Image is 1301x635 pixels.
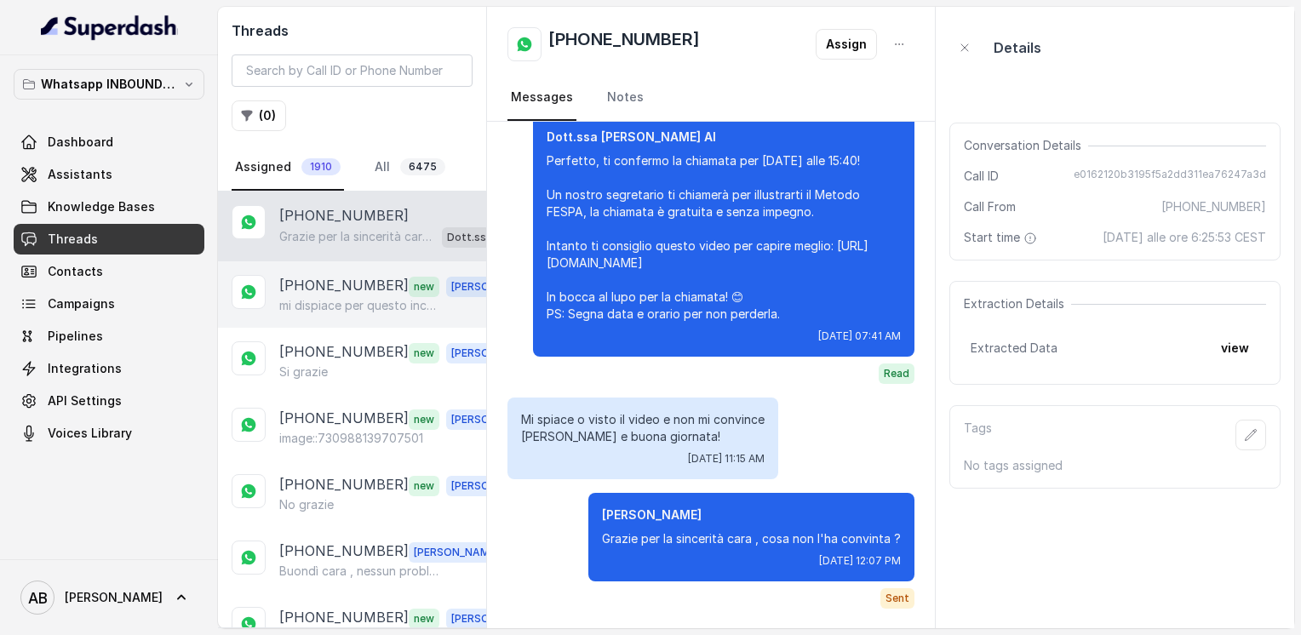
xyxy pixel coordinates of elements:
[279,474,409,496] p: [PHONE_NUMBER]
[446,277,542,297] span: [PERSON_NAME]
[507,75,914,121] nav: Tabs
[14,353,204,384] a: Integrations
[371,145,449,191] a: All6475
[604,75,647,121] a: Notes
[14,256,204,287] a: Contacts
[48,198,155,215] span: Knowledge Bases
[400,158,445,175] span: 6475
[14,127,204,157] a: Dashboard
[48,392,122,409] span: API Settings
[232,145,473,191] nav: Tabs
[14,224,204,255] a: Threads
[548,27,700,61] h2: [PHONE_NUMBER]
[446,609,542,629] span: [PERSON_NAME]
[409,277,439,297] span: new
[602,530,901,547] p: Grazie per la sincerità cara , cosa non l'ha convinta ?
[48,166,112,183] span: Assistants
[547,152,901,323] p: Perfetto, ti confermo la chiamata per [DATE] alle 15:40! Un nostro segretario ti chiamerà per ill...
[964,420,992,450] p: Tags
[818,329,901,343] span: [DATE] 07:41 AM
[14,574,204,621] a: [PERSON_NAME]
[279,363,328,380] p: Si grazie
[819,554,901,568] span: [DATE] 12:07 PM
[964,295,1071,312] span: Extraction Details
[409,609,439,629] span: new
[1103,229,1266,246] span: [DATE] alle ore 6:25:53 CEST
[602,506,901,523] p: [PERSON_NAME]
[14,386,204,416] a: API Settings
[279,430,423,447] p: image::730988139707501
[879,363,914,384] span: Read
[14,159,204,190] a: Assistants
[446,409,542,430] span: [PERSON_NAME]
[232,100,286,131] button: (0)
[28,589,48,607] text: AB
[48,231,98,248] span: Threads
[232,20,473,41] h2: Threads
[409,542,504,563] span: [PERSON_NAME]
[279,228,435,245] p: Grazie per la sincerità cara , cosa non l'ha convinta ?
[964,137,1088,154] span: Conversation Details
[521,411,765,445] p: Mi spiace o visto il video e non mi convince [PERSON_NAME] e buona giornata!
[447,229,515,246] p: Dott.ssa [PERSON_NAME] AI
[880,588,914,609] span: Sent
[14,289,204,319] a: Campaigns
[688,452,765,466] span: [DATE] 11:15 AM
[48,360,122,377] span: Integrations
[279,341,409,363] p: [PHONE_NUMBER]
[964,457,1266,474] p: No tags assigned
[48,134,113,151] span: Dashboard
[279,607,409,629] p: [PHONE_NUMBER]
[48,263,103,280] span: Contacts
[48,425,132,442] span: Voices Library
[964,168,999,185] span: Call ID
[409,409,439,430] span: new
[279,205,409,226] p: [PHONE_NUMBER]
[14,69,204,100] button: Whatsapp INBOUND Workspace
[816,29,877,60] button: Assign
[279,541,409,563] p: [PHONE_NUMBER]
[65,589,163,606] span: [PERSON_NAME]
[994,37,1041,58] p: Details
[301,158,341,175] span: 1910
[1211,333,1259,363] button: view
[279,275,409,297] p: [PHONE_NUMBER]
[48,295,115,312] span: Campaigns
[41,74,177,94] p: Whatsapp INBOUND Workspace
[279,408,409,430] p: [PHONE_NUMBER]
[446,476,542,496] span: [PERSON_NAME]
[232,145,344,191] a: Assigned1910
[14,321,204,352] a: Pipelines
[1161,198,1266,215] span: [PHONE_NUMBER]
[971,340,1057,357] span: Extracted Data
[279,297,443,314] p: mi dispiace per questo inconveniente
[507,75,576,121] a: Messages
[279,563,443,580] p: Buondì cara , nessun problema
[48,328,103,345] span: Pipelines
[1074,168,1266,185] span: e0162120b3195f5a2dd311ea76247a3d
[409,343,439,363] span: new
[41,14,178,41] img: light.svg
[232,54,473,87] input: Search by Call ID or Phone Number
[14,418,204,449] a: Voices Library
[964,198,1016,215] span: Call From
[964,229,1040,246] span: Start time
[14,192,204,222] a: Knowledge Bases
[279,496,334,513] p: No grazie
[547,129,901,146] p: Dott.ssa [PERSON_NAME] AI
[446,343,542,363] span: [PERSON_NAME]
[409,476,439,496] span: new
